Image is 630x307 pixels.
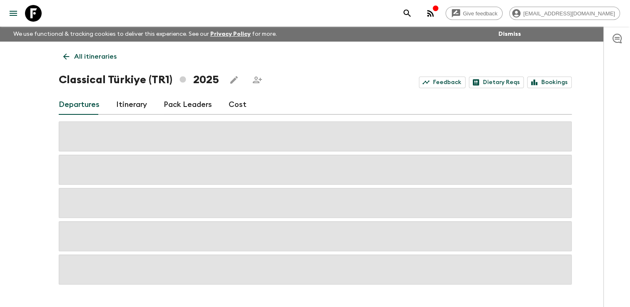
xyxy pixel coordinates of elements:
span: Give feedback [458,10,502,17]
a: Dietary Reqs [469,77,524,88]
a: Give feedback [446,7,503,20]
a: Itinerary [116,95,147,115]
a: Feedback [419,77,466,88]
span: [EMAIL_ADDRESS][DOMAIN_NAME] [519,10,620,17]
button: Edit this itinerary [226,72,242,88]
a: Departures [59,95,100,115]
a: All itineraries [59,48,121,65]
a: Pack Leaders [164,95,212,115]
a: Cost [229,95,247,115]
p: We use functional & tracking cookies to deliver this experience. See our for more. [10,27,280,42]
a: Privacy Policy [210,31,251,37]
div: [EMAIL_ADDRESS][DOMAIN_NAME] [509,7,620,20]
button: menu [5,5,22,22]
button: search adventures [399,5,416,22]
h1: Classical Türkiye (TR1) 2025 [59,72,219,88]
span: Share this itinerary [249,72,266,88]
button: Dismiss [496,28,523,40]
a: Bookings [527,77,572,88]
p: All itineraries [74,52,117,62]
